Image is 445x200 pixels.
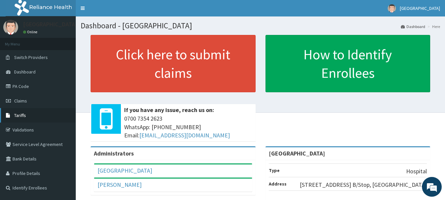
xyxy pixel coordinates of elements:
span: Dashboard [14,69,36,75]
a: How to Identify Enrollees [265,35,431,92]
span: Switch Providers [14,54,48,60]
b: If you have any issue, reach us on: [124,106,214,114]
a: Dashboard [401,24,425,29]
img: User Image [3,20,18,35]
b: Administrators [94,150,134,157]
span: Tariffs [14,112,26,118]
h1: Dashboard - [GEOGRAPHIC_DATA] [81,21,440,30]
strong: [GEOGRAPHIC_DATA] [269,150,325,157]
a: Online [23,30,39,34]
a: Click here to submit claims [91,35,256,92]
textarea: Type your message and hit 'Enter' [3,131,125,155]
span: [GEOGRAPHIC_DATA] [400,5,440,11]
a: [GEOGRAPHIC_DATA] [97,167,152,174]
p: [GEOGRAPHIC_DATA] [23,21,77,27]
li: Here [426,24,440,29]
a: [EMAIL_ADDRESS][DOMAIN_NAME] [139,131,230,139]
b: Address [269,181,287,187]
a: [PERSON_NAME] [97,181,142,188]
p: [STREET_ADDRESS] B/Stop, [GEOGRAPHIC_DATA] [300,181,427,189]
div: Minimize live chat window [108,3,124,19]
b: Type [269,167,280,173]
span: We're online! [38,59,91,125]
img: d_794563401_company_1708531726252_794563401 [12,33,27,49]
div: Chat with us now [34,37,111,45]
p: Hospital [406,167,427,176]
span: 0700 7354 2623 WhatsApp: [PHONE_NUMBER] Email: [124,114,252,140]
span: Claims [14,98,27,104]
img: User Image [388,4,396,13]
